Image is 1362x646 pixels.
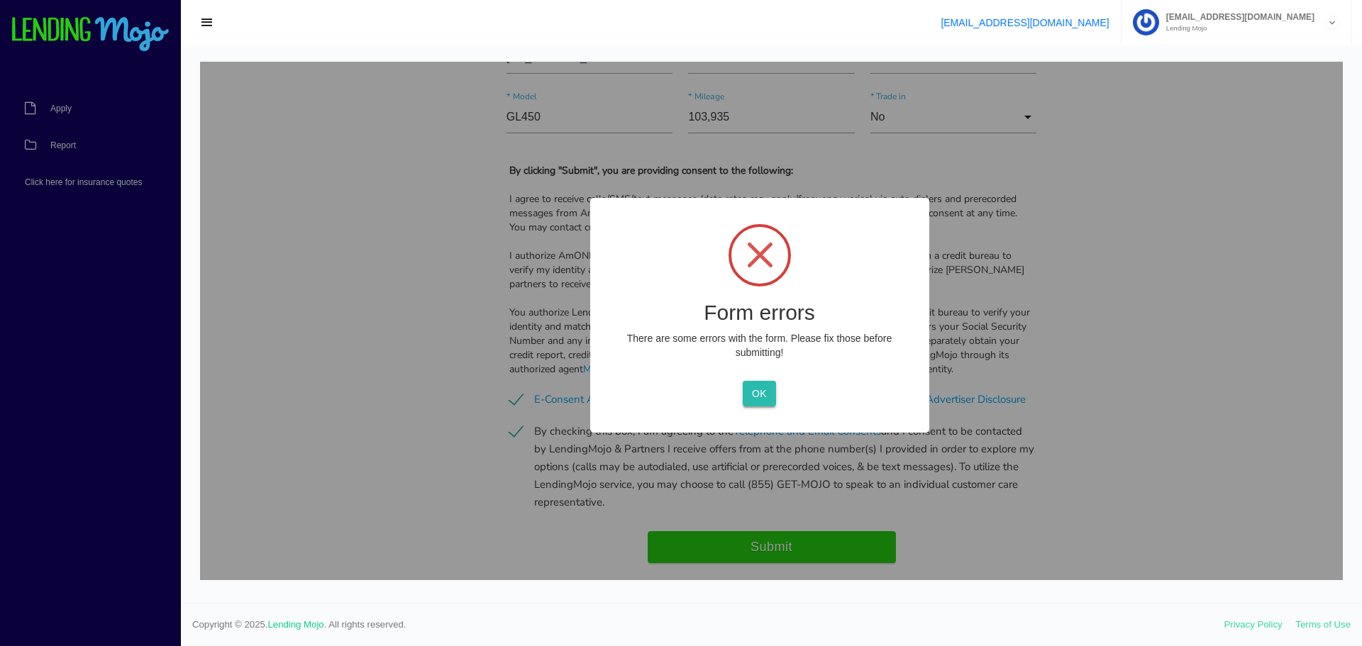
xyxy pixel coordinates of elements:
p: There are some errors with the form. Please fix those before submitting! [402,269,717,298]
span: Apply [50,104,72,113]
span: Report [50,141,76,150]
button: OK [543,319,576,345]
small: Lending Mojo [1159,25,1314,32]
a: [EMAIL_ADDRESS][DOMAIN_NAME] [941,17,1109,28]
a: Privacy Policy [1224,619,1283,630]
a: Lending Mojo [268,619,324,630]
a: Terms of Use [1295,619,1351,630]
h2: Form errors [402,239,717,262]
span: [EMAIL_ADDRESS][DOMAIN_NAME] [1159,13,1314,21]
img: logo-small.png [11,17,170,52]
img: Profile image [1133,9,1159,35]
span: Copyright © 2025. . All rights reserved. [192,618,1224,632]
span: Click here for insurance quotes [25,178,142,186]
